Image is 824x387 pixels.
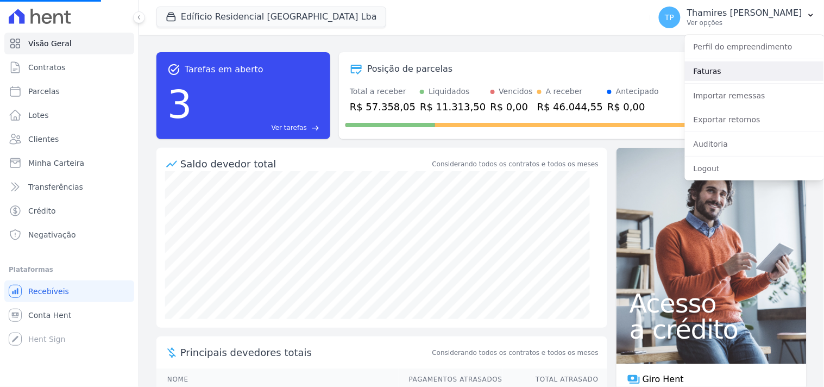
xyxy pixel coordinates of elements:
a: Lotes [4,104,134,126]
span: Visão Geral [28,38,72,49]
p: Ver opções [687,18,802,27]
a: Negativação [4,224,134,246]
div: R$ 0,00 [607,99,659,114]
div: R$ 0,00 [490,99,533,114]
span: Negativação [28,229,76,240]
a: Minha Carteira [4,152,134,174]
span: Conta Hent [28,310,71,321]
div: Plataformas [9,263,130,276]
a: Parcelas [4,80,134,102]
a: Recebíveis [4,280,134,302]
a: Auditoria [685,134,824,154]
div: 3 [167,76,192,133]
span: Tarefas em aberto [185,63,263,76]
a: Logout [685,159,824,178]
span: a crédito [630,316,794,342]
div: Considerando todos os contratos e todos os meses [432,159,599,169]
span: Lotes [28,110,49,121]
div: R$ 46.044,55 [537,99,603,114]
a: Perfil do empreendimento [685,37,824,57]
span: Clientes [28,134,59,145]
a: Crédito [4,200,134,222]
span: Principais devedores totais [180,345,430,360]
div: Antecipado [616,86,659,97]
a: Clientes [4,128,134,150]
span: TP [665,14,674,21]
div: A receber [546,86,583,97]
div: R$ 11.313,50 [420,99,486,114]
span: Giro Hent [643,373,684,386]
span: Recebíveis [28,286,69,297]
a: Importar remessas [685,86,824,105]
a: Ver tarefas east [197,123,319,133]
a: Contratos [4,57,134,78]
span: Ver tarefas [272,123,307,133]
a: Visão Geral [4,33,134,54]
div: Liquidados [429,86,470,97]
div: Vencidos [499,86,533,97]
span: Considerando todos os contratos e todos os meses [432,348,599,358]
span: Transferências [28,182,83,192]
span: Crédito [28,205,56,216]
span: task_alt [167,63,180,76]
button: TP Thamires [PERSON_NAME] Ver opções [650,2,824,33]
div: Posição de parcelas [367,63,453,76]
span: Acesso [630,290,794,316]
button: Edíficio Residencial [GEOGRAPHIC_DATA] Lba [156,7,386,27]
div: Total a receber [350,86,416,97]
span: Parcelas [28,86,60,97]
a: Exportar retornos [685,110,824,129]
a: Conta Hent [4,304,134,326]
span: Minha Carteira [28,158,84,168]
span: Contratos [28,62,65,73]
p: Thamires [PERSON_NAME] [687,8,802,18]
span: east [311,124,319,132]
div: Saldo devedor total [180,157,430,171]
a: Faturas [685,61,824,81]
a: Transferências [4,176,134,198]
div: R$ 57.358,05 [350,99,416,114]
